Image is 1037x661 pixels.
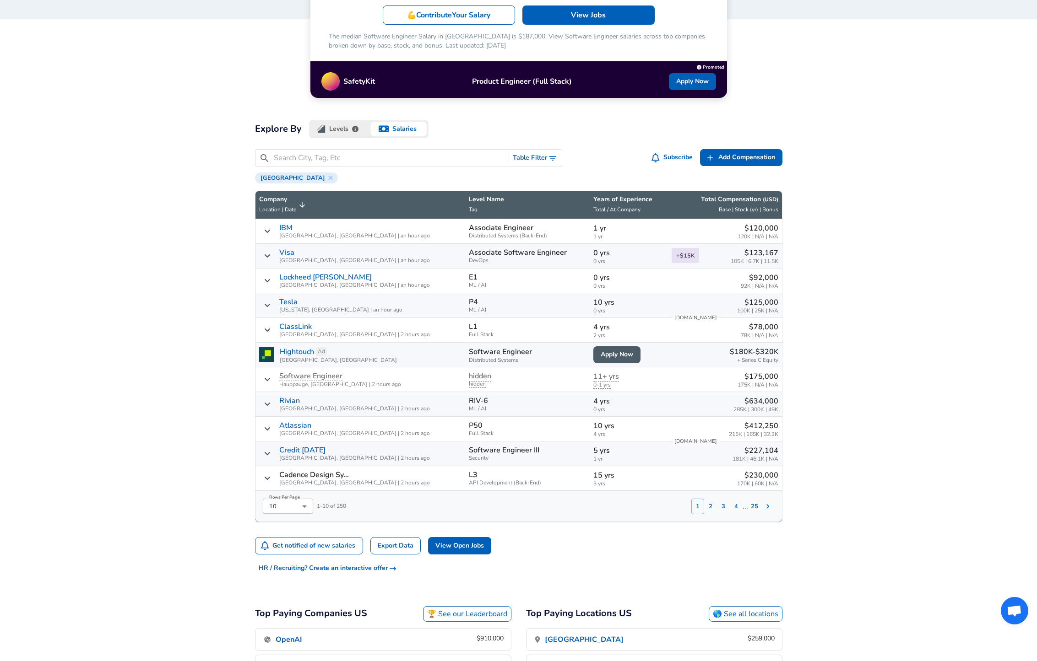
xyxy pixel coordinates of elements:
p: $634,000 [733,396,778,407]
button: salaries [369,120,429,138]
a: Promoted [697,62,724,70]
p: 💪 Contribute [407,10,490,21]
button: 1 [691,499,704,514]
span: API Development (Back-End) [469,480,586,486]
p: Associate Software Engineer [469,248,567,257]
div: 1 - 10 of 250 [255,491,346,514]
a: Hightouch [280,346,314,357]
span: Distributed Systems [469,357,586,363]
p: $78,000 [741,322,778,333]
p: $125,000 [737,297,778,308]
span: ML / AI [469,282,586,288]
p: [GEOGRAPHIC_DATA] [545,634,624,645]
span: [GEOGRAPHIC_DATA], [GEOGRAPHIC_DATA] | an hour ago [279,233,430,239]
a: Apply Now [593,346,641,363]
p: $92,000 [741,272,778,283]
span: 175K | N/A | N/A [738,382,778,388]
p: OpenAI [276,634,302,645]
span: Your Salary [452,10,490,20]
p: $120,000 [738,223,778,234]
button: 3 [717,499,730,514]
span: Tag [469,206,478,213]
a: [GEOGRAPHIC_DATA]$259,000 [527,629,782,650]
p: 4 yrs [593,322,664,333]
h2: Top Paying Companies US [255,606,367,622]
div: $910,000 [477,634,504,645]
span: company info for this data point is hidden until there are more submissions. Submit your salary a... [279,372,342,381]
span: 120K | N/A | N/A [738,234,778,240]
a: Lockheed [PERSON_NAME] [279,273,372,281]
span: 1 yr [593,456,664,462]
span: years at company for this data point is hidden until there are more submissions. Submit your sala... [593,371,619,382]
button: Get notified of new salaries [255,537,363,554]
span: Full Stack [469,430,586,436]
a: View Jobs [522,5,655,25]
span: Add Compensation [718,152,775,163]
span: [GEOGRAPHIC_DATA], [GEOGRAPHIC_DATA] | 2 hours ago [279,430,430,436]
span: [GEOGRAPHIC_DATA], [GEOGRAPHIC_DATA] | an hour ago [279,258,430,263]
button: (USD) [763,196,778,204]
a: Credit [DATE] [279,446,326,454]
div: [GEOGRAPHIC_DATA] [255,172,338,183]
span: 0 yrs [593,258,664,264]
a: Ad [316,347,327,356]
img: OpenAI Icon [263,635,272,644]
a: 🌎 See all locations [709,606,782,622]
a: ClassLink [279,322,312,331]
p: L3 [469,471,478,479]
p: 0 yrs [593,247,664,258]
span: [GEOGRAPHIC_DATA], [GEOGRAPHIC_DATA] | 2 hours ago [279,480,430,486]
p: View Jobs [571,10,606,21]
span: 215K | 165K | 32.3K [729,431,778,437]
span: [GEOGRAPHIC_DATA], [GEOGRAPHIC_DATA] | 2 hours ago [279,455,430,461]
button: 2 [704,499,717,514]
p: The median Software Engineer Salary in [GEOGRAPHIC_DATA] is $187,000. View Software Engineer sala... [329,32,709,50]
span: [GEOGRAPHIC_DATA], [GEOGRAPHIC_DATA] | an hour ago [279,282,430,288]
span: HR / Recruiting? Create an interactive offer [259,563,396,574]
span: 4 yrs [593,431,664,437]
div: Open chat [1001,597,1028,624]
span: 105K | 6.7K | 11.5K [731,258,778,264]
span: years of experience for this data point is hidden until there are more submissions. Submit your s... [593,381,611,389]
p: 0 yrs [593,272,664,283]
span: [US_STATE], [GEOGRAPHIC_DATA] | an hour ago [279,307,402,313]
span: focus tag for this data point is hidden until there are more submissions. Submit your salary anon... [469,380,486,388]
h2: Top Paying Locations US [526,606,632,622]
span: Total / At Company [593,206,641,213]
span: 0 yrs [593,308,664,314]
span: Total Compensation (USD) Base | Stock (yr) | Bonus [672,195,778,215]
p: 10 yrs [593,420,664,431]
span: 170K | 60K | N/A [737,481,778,487]
span: 0 yrs [593,283,664,289]
a: Visa [279,248,294,257]
a: Rivian [279,397,300,405]
p: 15 yrs [593,470,664,481]
span: 285K | 300K | 49K [733,407,778,413]
span: + $15K [672,248,699,263]
span: 92K | N/A | N/A [741,283,778,289]
p: Associate Engineer [469,224,533,232]
label: Rows Per Page [269,494,300,500]
p: L1 [469,322,478,331]
a: Add Compensation [700,149,782,166]
p: P50 [469,421,483,430]
button: 25 [748,499,761,514]
span: 181K | 46.1K | N/A [733,456,778,462]
p: $230,000 [737,470,778,481]
p: 10 yrs [593,297,664,308]
a: 💪ContributeYour Salary [383,5,515,25]
button: HR / Recruiting? Create an interactive offer [255,560,400,577]
p: ... [743,501,748,512]
span: + Series C Equity [737,357,778,363]
span: CompanyLocation | Date [259,195,308,215]
span: 3 yrs [593,481,664,487]
span: ML / AI [469,406,586,412]
p: Level Name [469,195,586,204]
a: IBM [279,224,293,232]
p: 5 yrs [593,445,664,456]
p: $180K-$320K [730,346,778,357]
span: Location | Date [259,206,296,213]
p: Cadence Design Sy... [279,471,349,479]
p: Company [259,195,296,204]
span: [GEOGRAPHIC_DATA], [GEOGRAPHIC_DATA] [280,357,397,363]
